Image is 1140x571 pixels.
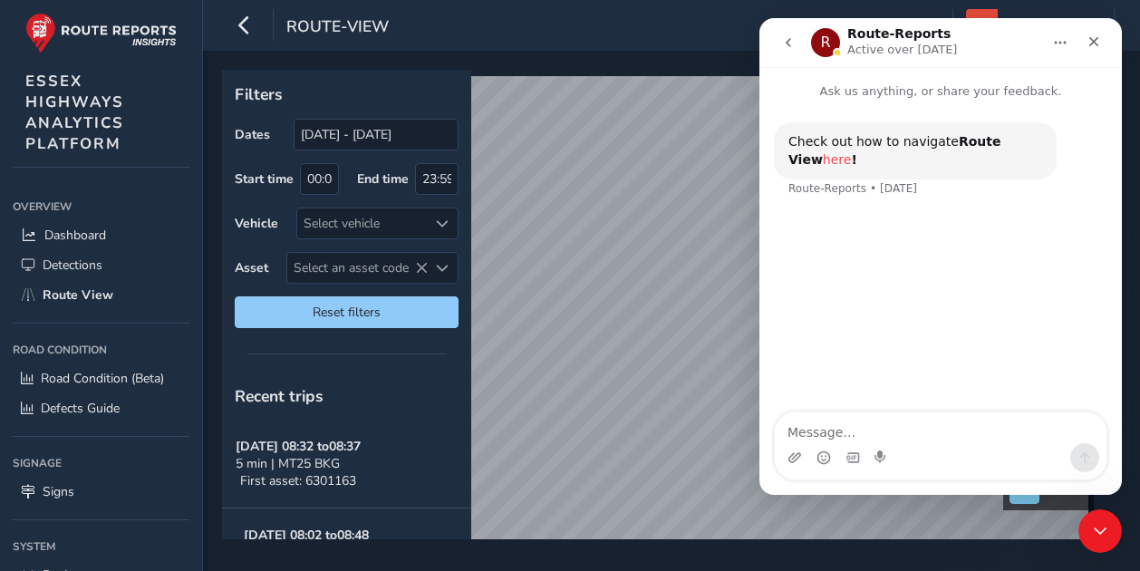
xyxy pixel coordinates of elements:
[228,76,1088,560] canvas: Map
[759,18,1122,495] iframe: Intercom live chat
[966,9,1101,41] button: [PERSON_NAME]
[13,533,189,560] div: System
[222,420,471,508] button: [DATE] 08:32 to08:375 min | MT25 BKGFirst asset: 6301163
[286,15,389,41] span: route-view
[297,208,428,238] div: Select vehicle
[287,253,428,283] span: Select an asset code
[240,472,356,489] span: First asset: 6301163
[1078,509,1122,553] iframe: Intercom live chat
[13,220,189,250] a: Dashboard
[43,483,74,500] span: Signs
[13,193,189,220] div: Overview
[25,13,177,53] img: rr logo
[43,256,102,274] span: Detections
[236,455,340,472] span: 5 min | MT25 BKG
[13,280,189,310] a: Route View
[357,170,409,188] label: End time
[235,82,459,106] p: Filters
[1004,9,1095,41] span: [PERSON_NAME]
[235,385,324,407] span: Recent trips
[41,400,120,417] span: Defects Guide
[13,250,189,280] a: Detections
[44,227,106,244] span: Dashboard
[25,71,124,154] span: ESSEX HIGHWAYS ANALYTICS PLATFORM
[43,286,113,304] span: Route View
[13,336,189,363] div: Road Condition
[235,296,459,328] button: Reset filters
[248,304,445,321] span: Reset filters
[235,215,278,232] label: Vehicle
[428,253,458,283] div: Select an asset code
[41,370,164,387] span: Road Condition (Beta)
[13,477,189,507] a: Signs
[236,438,361,455] strong: [DATE] 08:32 to 08:37
[13,363,189,393] a: Road Condition (Beta)
[966,9,998,41] img: diamond-layout
[13,393,189,423] a: Defects Guide
[235,170,294,188] label: Start time
[235,126,270,143] label: Dates
[13,450,189,477] div: Signage
[244,527,369,544] strong: [DATE] 08:02 to 08:48
[235,259,268,276] label: Asset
